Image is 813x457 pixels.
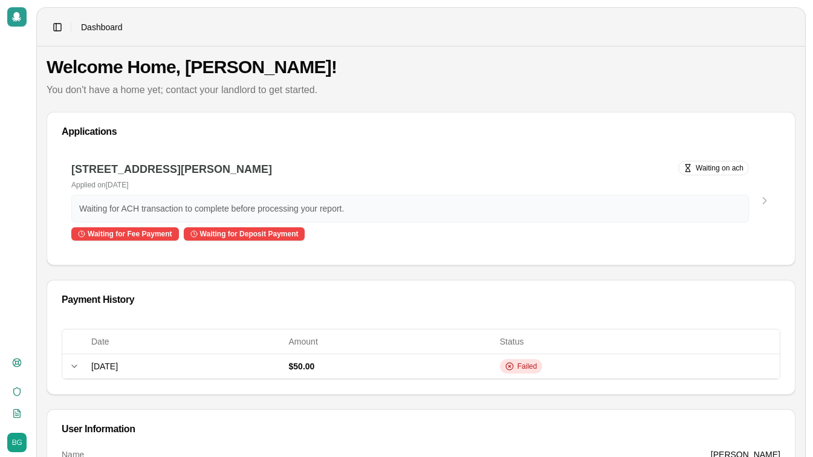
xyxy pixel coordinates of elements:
div: Applications [62,127,780,137]
span: [DATE] [91,361,118,371]
div: Waiting for Fee Payment [71,227,179,241]
span: $50.00 [289,361,315,371]
span: Waiting on ach [696,163,743,173]
th: Amount [284,329,495,354]
div: User Information [62,424,780,434]
img: Briana Gray [7,433,27,452]
div: Payment History [62,295,780,305]
h3: [STREET_ADDRESS][PERSON_NAME] [71,161,669,178]
p: Applied on [DATE] [71,180,669,190]
th: Status [495,329,780,354]
nav: breadcrumb [81,21,123,33]
th: Date [86,329,284,354]
p: You don't have a home yet; contact your landlord to get started. [47,83,795,97]
h1: Welcome Home, [PERSON_NAME]! [47,56,795,78]
p: Waiting for ACH transaction to complete before processing your report. [79,203,741,215]
span: Failed [517,361,537,371]
div: Waiting for Deposit Payment [184,227,305,241]
span: Dashboard [81,21,123,33]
